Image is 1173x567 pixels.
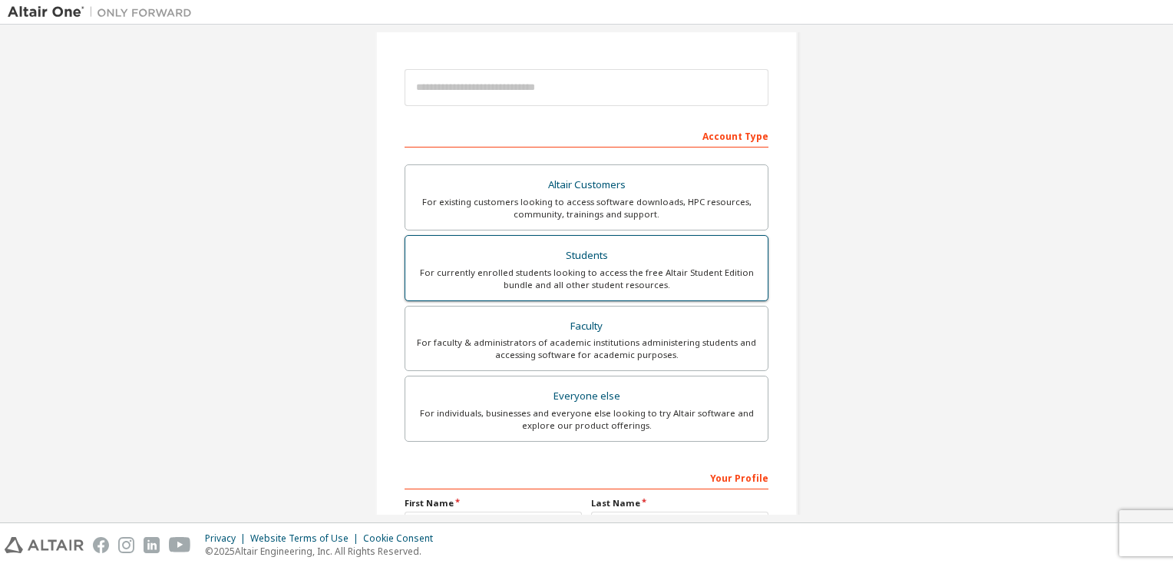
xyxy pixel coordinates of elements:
img: linkedin.svg [144,537,160,553]
div: Account Type [405,123,768,148]
div: Your Profile [405,465,768,489]
div: For individuals, businesses and everyone else looking to try Altair software and explore our prod... [415,407,758,432]
img: youtube.svg [169,537,191,553]
div: Altair Customers [415,174,758,196]
div: Students [415,245,758,267]
div: Faculty [415,316,758,337]
img: instagram.svg [118,537,134,553]
div: For existing customers looking to access software downloads, HPC resources, community, trainings ... [415,196,758,220]
div: Website Terms of Use [250,532,363,545]
div: Everyone else [415,386,758,407]
p: © 2025 Altair Engineering, Inc. All Rights Reserved. [205,545,442,558]
label: Last Name [591,497,768,509]
img: Altair One [8,5,200,20]
div: For currently enrolled students looking to access the free Altair Student Edition bundle and all ... [415,267,758,291]
div: For faculty & administrators of academic institutions administering students and accessing softwa... [415,337,758,361]
img: altair_logo.svg [5,537,84,553]
img: facebook.svg [93,537,109,553]
div: Privacy [205,532,250,545]
label: First Name [405,497,582,509]
div: Cookie Consent [363,532,442,545]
